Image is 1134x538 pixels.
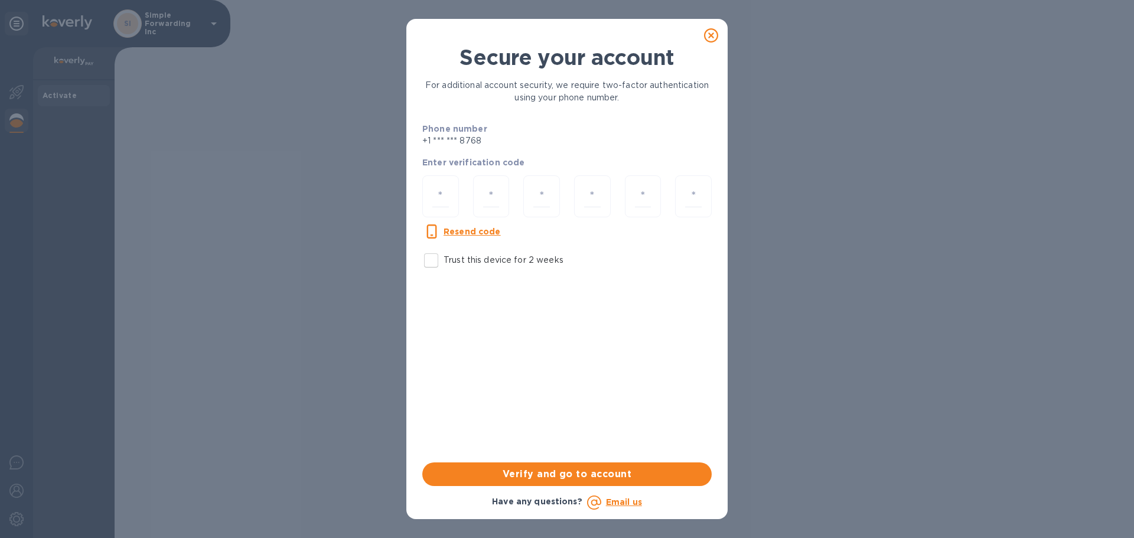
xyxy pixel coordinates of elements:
p: Trust this device for 2 weeks [444,254,563,266]
p: For additional account security, we require two-factor authentication using your phone number. [422,79,712,104]
b: Have any questions? [492,497,582,506]
b: Phone number [422,124,487,133]
h1: Secure your account [422,45,712,70]
p: Enter verification code [422,156,712,168]
u: Resend code [444,227,501,236]
a: Email us [606,497,642,507]
button: Verify and go to account [422,462,712,486]
span: Verify and go to account [432,467,702,481]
